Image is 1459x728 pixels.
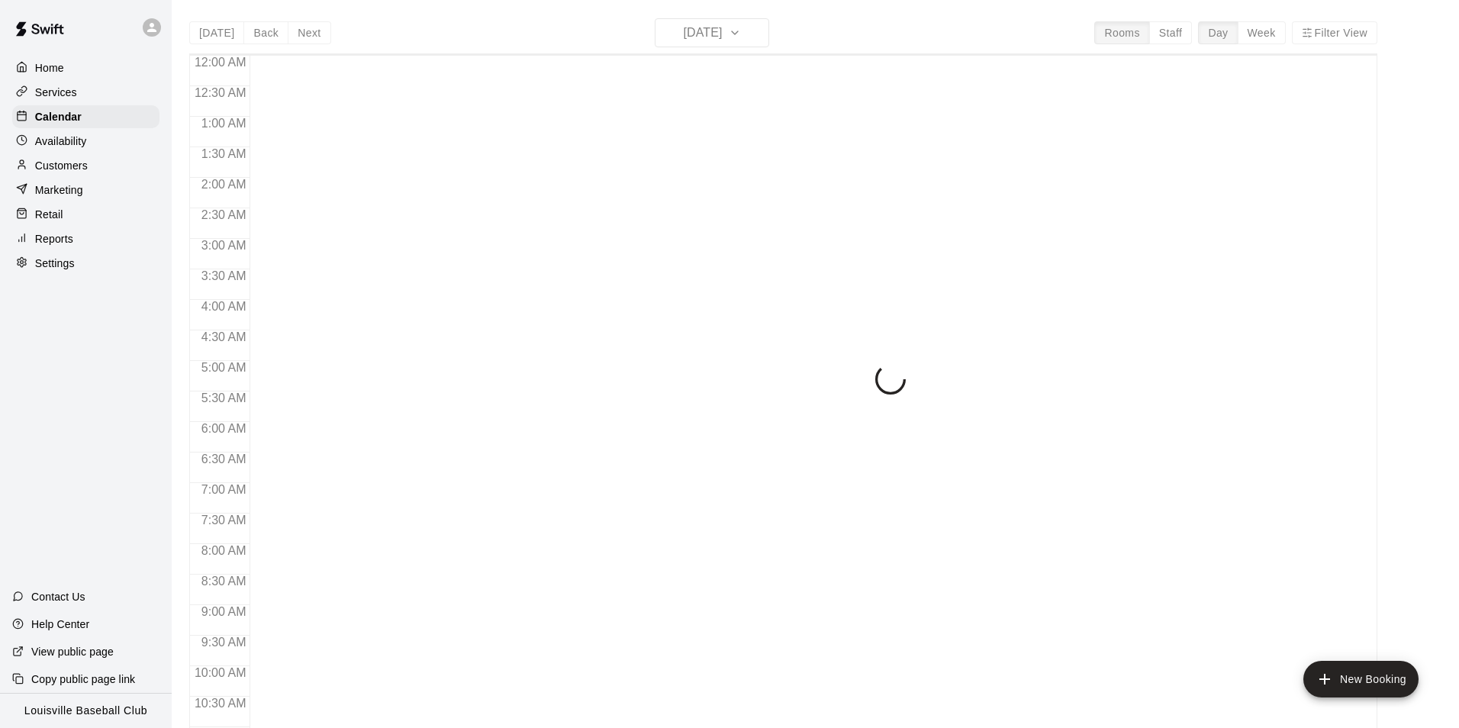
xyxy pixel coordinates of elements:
[198,117,250,130] span: 1:00 AM
[12,179,159,201] a: Marketing
[198,544,250,557] span: 8:00 AM
[198,605,250,618] span: 9:00 AM
[198,178,250,191] span: 2:00 AM
[24,703,147,719] p: Louisville Baseball Club
[198,330,250,343] span: 4:30 AM
[198,300,250,313] span: 4:00 AM
[198,575,250,588] span: 8:30 AM
[198,361,250,374] span: 5:00 AM
[191,56,250,69] span: 12:00 AM
[198,636,250,649] span: 9:30 AM
[35,231,73,246] p: Reports
[35,134,87,149] p: Availability
[31,672,135,687] p: Copy public page link
[198,269,250,282] span: 3:30 AM
[12,252,159,275] a: Settings
[12,203,159,226] a: Retail
[1303,661,1419,697] button: add
[198,514,250,527] span: 7:30 AM
[12,154,159,177] a: Customers
[198,147,250,160] span: 1:30 AM
[191,86,250,99] span: 12:30 AM
[191,697,250,710] span: 10:30 AM
[12,227,159,250] a: Reports
[12,81,159,104] a: Services
[35,60,64,76] p: Home
[198,208,250,221] span: 2:30 AM
[191,666,250,679] span: 10:00 AM
[12,105,159,128] a: Calendar
[31,644,114,659] p: View public page
[31,589,85,604] p: Contact Us
[35,158,88,173] p: Customers
[198,483,250,496] span: 7:00 AM
[35,85,77,100] p: Services
[35,182,83,198] p: Marketing
[198,453,250,465] span: 6:30 AM
[12,130,159,153] a: Availability
[35,109,82,124] p: Calendar
[31,617,89,632] p: Help Center
[35,256,75,271] p: Settings
[198,422,250,435] span: 6:00 AM
[12,56,159,79] a: Home
[35,207,63,222] p: Retail
[198,239,250,252] span: 3:00 AM
[198,391,250,404] span: 5:30 AM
